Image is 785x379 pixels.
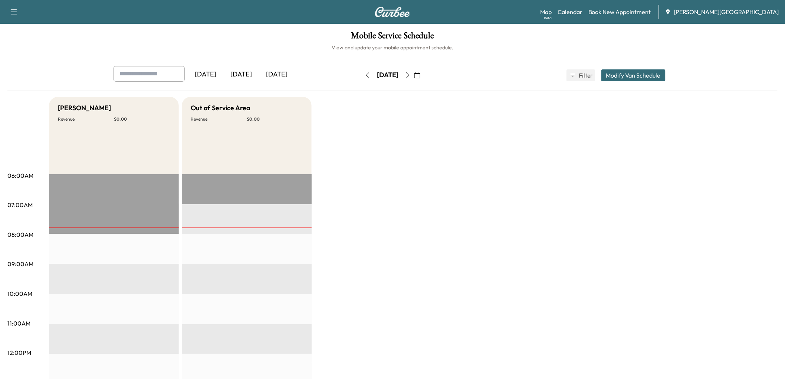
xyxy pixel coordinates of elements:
[375,7,410,17] img: Curbee Logo
[377,71,398,80] div: [DATE]
[191,103,250,113] h5: Out of Service Area
[191,116,247,122] p: Revenue
[566,69,595,81] button: Filter
[7,289,32,298] p: 10:00AM
[7,171,33,180] p: 06:00AM
[601,69,666,81] button: Modify Van Schedule
[7,44,778,51] h6: View and update your mobile appointment schedule.
[7,259,33,268] p: 09:00AM
[674,7,779,16] span: [PERSON_NAME][GEOGRAPHIC_DATA]
[259,66,295,83] div: [DATE]
[540,7,552,16] a: MapBeta
[558,7,582,16] a: Calendar
[7,200,33,209] p: 07:00AM
[588,7,651,16] a: Book New Appointment
[7,31,778,44] h1: Mobile Service Schedule
[247,116,303,122] p: $ 0.00
[7,319,30,328] p: 11:00AM
[188,66,223,83] div: [DATE]
[114,116,170,122] p: $ 0.00
[58,116,114,122] p: Revenue
[7,348,31,357] p: 12:00PM
[223,66,259,83] div: [DATE]
[579,71,592,80] span: Filter
[58,103,111,113] h5: [PERSON_NAME]
[544,15,552,21] div: Beta
[7,230,33,239] p: 08:00AM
